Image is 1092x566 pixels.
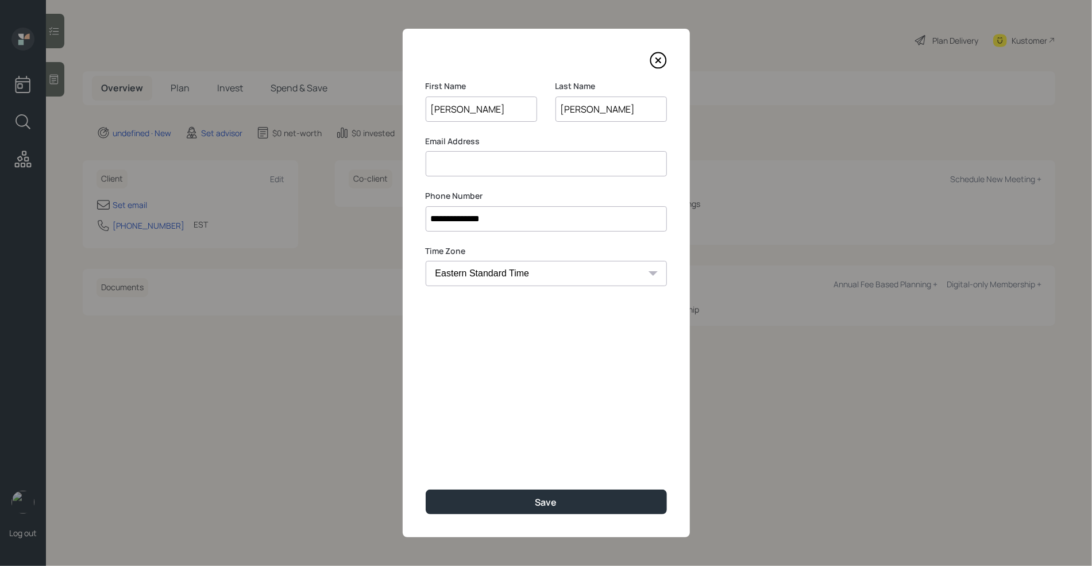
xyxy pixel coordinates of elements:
[426,80,537,92] label: First Name
[535,496,557,509] div: Save
[555,80,667,92] label: Last Name
[426,136,667,147] label: Email Address
[426,490,667,514] button: Save
[426,190,667,202] label: Phone Number
[426,245,667,257] label: Time Zone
